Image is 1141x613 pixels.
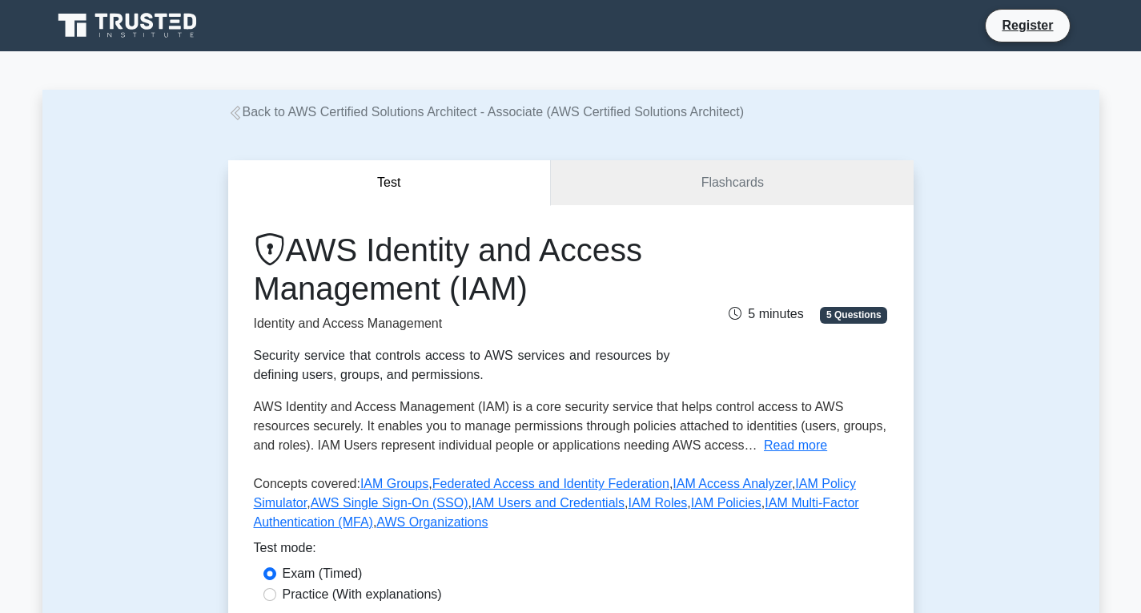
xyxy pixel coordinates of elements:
a: IAM Groups [360,477,428,490]
a: IAM Roles [629,496,688,510]
p: Identity and Access Management [254,314,670,333]
button: Read more [764,436,827,455]
a: Flashcards [551,160,913,206]
a: Register [992,15,1063,35]
a: IAM Multi-Factor Authentication (MFA) [254,496,859,529]
a: IAM Users and Credentials [472,496,625,510]
a: Back to AWS Certified Solutions Architect - Associate (AWS Certified Solutions Architect) [228,105,745,119]
h1: AWS Identity and Access Management (IAM) [254,231,670,308]
button: Test [228,160,552,206]
label: Practice (With explanations) [283,585,442,604]
a: IAM Access Analyzer [673,477,792,490]
a: AWS Single Sign-On (SSO) [311,496,468,510]
label: Exam (Timed) [283,564,363,583]
span: AWS Identity and Access Management (IAM) is a core security service that helps control access to ... [254,400,886,452]
span: 5 minutes [729,307,803,321]
div: Security service that controls access to AWS services and resources by defining users, groups, an... [254,346,670,385]
p: Concepts covered: , , , , , , , , , [254,474,888,538]
div: Test mode: [254,538,888,564]
a: Federated Access and Identity Federation [432,477,669,490]
span: 5 Questions [820,307,887,323]
a: IAM Policies [691,496,761,510]
a: AWS Organizations [376,515,488,529]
